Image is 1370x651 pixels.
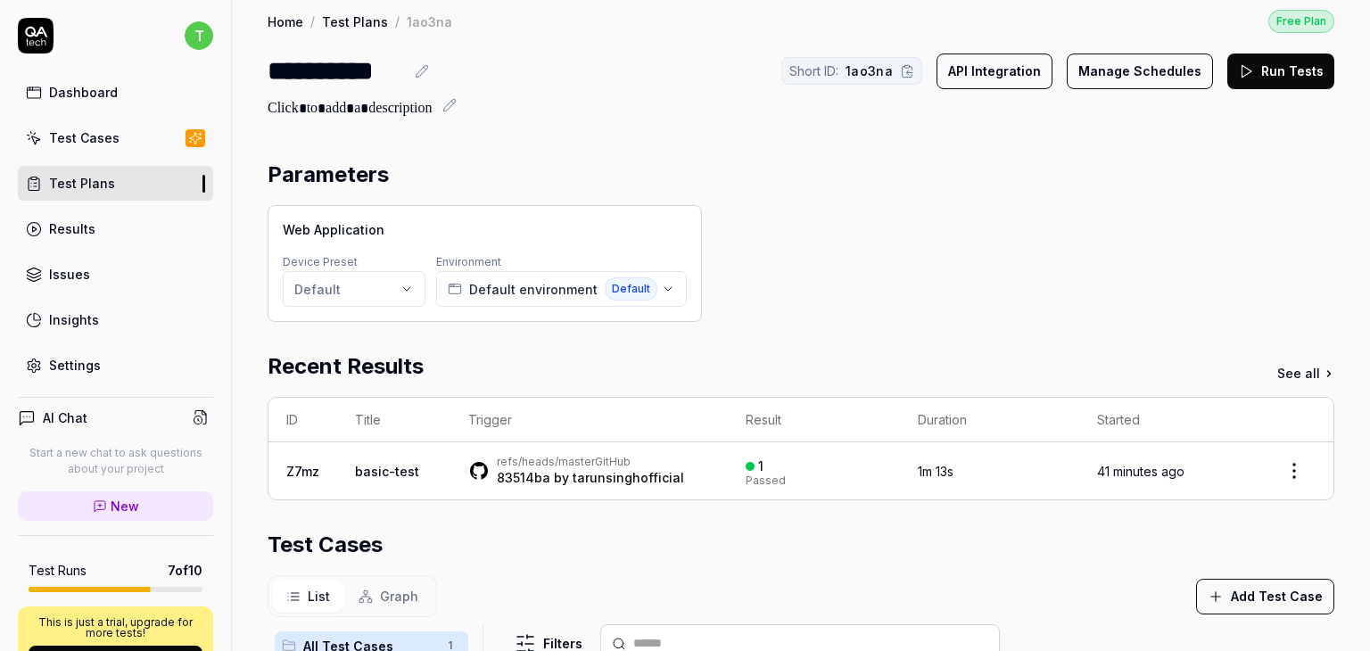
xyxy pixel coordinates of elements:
[268,350,424,383] h2: Recent Results
[310,12,315,30] div: /
[268,398,337,442] th: ID
[395,12,400,30] div: /
[18,166,213,201] a: Test Plans
[380,587,418,606] span: Graph
[283,220,384,239] span: Web Application
[18,445,213,477] p: Start a new chat to ask questions about your project
[605,277,657,301] span: Default
[185,18,213,54] button: t
[308,587,330,606] span: List
[18,302,213,337] a: Insights
[185,21,213,50] span: t
[29,563,87,579] h5: Test Runs
[49,265,90,284] div: Issues
[294,280,341,299] div: Default
[728,398,900,442] th: Result
[1079,398,1255,442] th: Started
[49,174,115,193] div: Test Plans
[758,458,763,474] div: 1
[497,470,550,485] a: 83514ba
[497,469,684,487] div: by
[268,159,389,191] h2: Parameters
[49,219,95,238] div: Results
[436,271,687,307] button: Default environmentDefault
[18,491,213,521] a: New
[1277,364,1334,383] a: See all
[1196,579,1334,614] button: Add Test Case
[1227,54,1334,89] button: Run Tests
[1067,54,1213,89] button: Manage Schedules
[450,398,729,442] th: Trigger
[18,120,213,155] a: Test Cases
[49,128,120,147] div: Test Cases
[18,211,213,246] a: Results
[337,398,450,442] th: Title
[900,398,1079,442] th: Duration
[283,255,358,268] label: Device Preset
[355,464,419,479] a: basic-test
[268,529,383,561] h2: Test Cases
[344,580,433,613] button: Graph
[1097,464,1184,479] time: 41 minutes ago
[573,470,684,485] a: tarunsinghofficial
[18,348,213,383] a: Settings
[49,83,118,102] div: Dashboard
[789,62,838,80] span: Short ID:
[497,455,684,469] div: GitHub
[1268,9,1334,33] button: Free Plan
[918,464,953,479] time: 1m 13s
[937,54,1052,89] button: API Integration
[18,257,213,292] a: Issues
[49,310,99,329] div: Insights
[43,408,87,427] h4: AI Chat
[283,271,425,307] button: Default
[846,62,893,80] span: 1ao3na
[268,12,303,30] a: Home
[407,12,452,30] div: 1ao3na
[168,561,202,580] span: 7 of 10
[469,280,598,299] span: Default environment
[272,580,344,613] button: List
[18,75,213,110] a: Dashboard
[436,255,501,268] label: Environment
[29,617,202,639] p: This is just a trial, upgrade for more tests!
[49,356,101,375] div: Settings
[746,475,786,486] div: Passed
[111,497,139,515] span: New
[322,12,388,30] a: Test Plans
[497,455,595,468] a: refs/heads/master
[286,464,319,479] a: Z7mz
[1268,10,1334,33] div: Free Plan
